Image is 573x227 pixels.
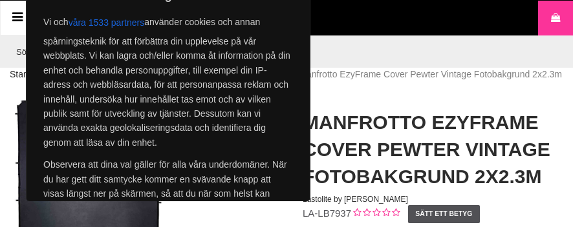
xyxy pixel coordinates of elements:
[10,35,557,68] input: Sök produkter ...
[303,109,563,190] h1: Manfrotto EzyFrame Cover Pewter Vintage Fotobakgrund 2x2.3m
[43,11,293,150] p: Vi och använder cookies och annan spårningsteknik för att förbättra din upplevelse på vår webbpla...
[303,208,351,219] span: LA-LB7937
[303,195,408,204] span: Lastolite by [PERSON_NAME]
[408,205,480,223] a: Sätt ett betyg
[69,11,145,34] button: våra 1533 partners
[299,68,562,81] span: Manfrotto EzyFrame Cover Pewter Vintage Fotobakgrund 2x2.3m
[10,68,29,81] a: Start
[351,207,400,221] div: Kundbetyg: 0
